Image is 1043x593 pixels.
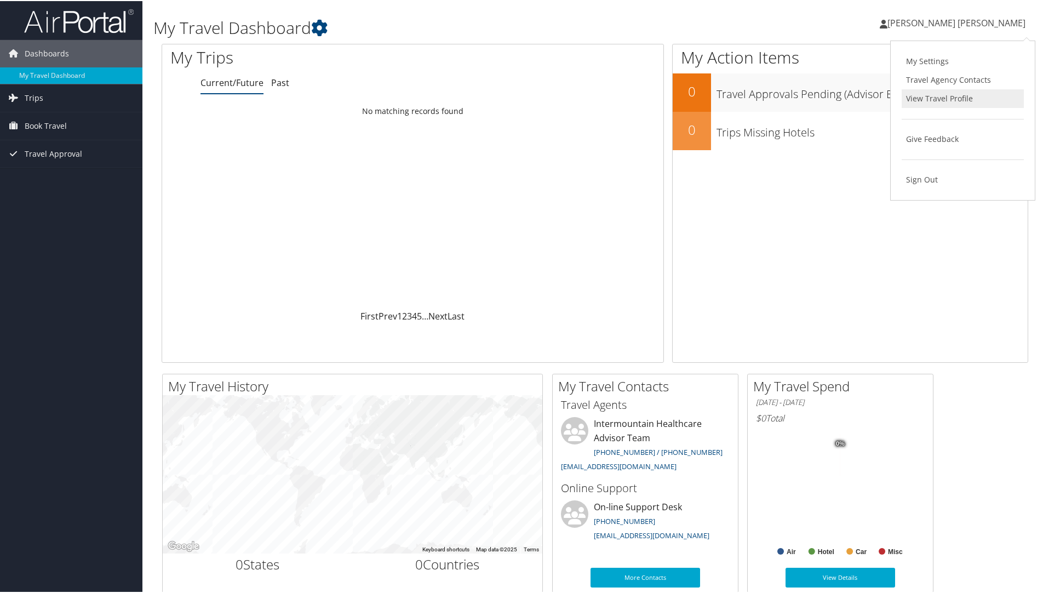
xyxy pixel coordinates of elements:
h1: My Trips [170,45,446,68]
a: 0Trips Missing Hotels [673,111,1028,149]
h3: Travel Approvals Pending (Advisor Booked) [717,80,1028,101]
a: Past [271,76,289,88]
li: Intermountain Healthcare Advisor Team [555,416,735,475]
span: Dashboards [25,39,69,66]
span: Travel Approval [25,139,82,167]
text: Car [856,547,867,555]
img: airportal-logo.png [24,7,134,33]
span: Trips [25,83,43,111]
text: Air [787,547,796,555]
h2: Countries [361,554,535,573]
a: Next [428,309,448,321]
h1: My Action Items [673,45,1028,68]
h2: My Travel Contacts [558,376,738,395]
h3: Online Support [561,480,730,495]
a: 4 [412,309,417,321]
tspan: 0% [836,440,845,446]
a: My Settings [902,51,1024,70]
a: Open this area in Google Maps (opens a new window) [165,538,202,552]
img: Google [165,538,202,552]
a: Terms (opens in new tab) [524,545,539,551]
a: Last [448,309,465,321]
a: 5 [417,309,422,321]
span: $0 [756,411,766,423]
a: Sign Out [902,169,1024,188]
a: 2 [402,309,407,321]
span: Map data ©2025 [476,545,517,551]
span: Book Travel [25,111,67,139]
h2: My Travel Spend [753,376,933,395]
a: [PHONE_NUMBER] / [PHONE_NUMBER] [594,446,723,456]
h2: My Travel History [168,376,542,395]
a: Current/Future [200,76,263,88]
h6: [DATE] - [DATE] [756,396,925,407]
h3: Travel Agents [561,396,730,412]
a: Give Feedback [902,129,1024,147]
a: More Contacts [591,567,700,586]
a: 0Travel Approvals Pending (Advisor Booked) [673,72,1028,111]
button: Keyboard shortcuts [422,545,469,552]
a: [EMAIL_ADDRESS][DOMAIN_NAME] [561,460,677,470]
li: On-line Support Desk [555,499,735,544]
a: Prev [379,309,397,321]
a: Travel Agency Contacts [902,70,1024,88]
text: Hotel [818,547,834,555]
td: No matching records found [162,100,663,120]
a: [EMAIL_ADDRESS][DOMAIN_NAME] [594,529,709,539]
h2: States [171,554,345,573]
a: 3 [407,309,412,321]
a: View Travel Profile [902,88,1024,107]
a: First [360,309,379,321]
span: 0 [415,554,423,572]
span: … [422,309,428,321]
h3: Trips Missing Hotels [717,118,1028,139]
text: Misc [888,547,903,555]
a: [PERSON_NAME] [PERSON_NAME] [880,5,1036,38]
a: [PHONE_NUMBER] [594,515,655,525]
a: 1 [397,309,402,321]
h2: 0 [673,81,711,100]
h6: Total [756,411,925,423]
a: View Details [786,567,895,586]
span: [PERSON_NAME] [PERSON_NAME] [887,16,1025,28]
h1: My Travel Dashboard [153,15,742,38]
h2: 0 [673,119,711,138]
span: 0 [236,554,243,572]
